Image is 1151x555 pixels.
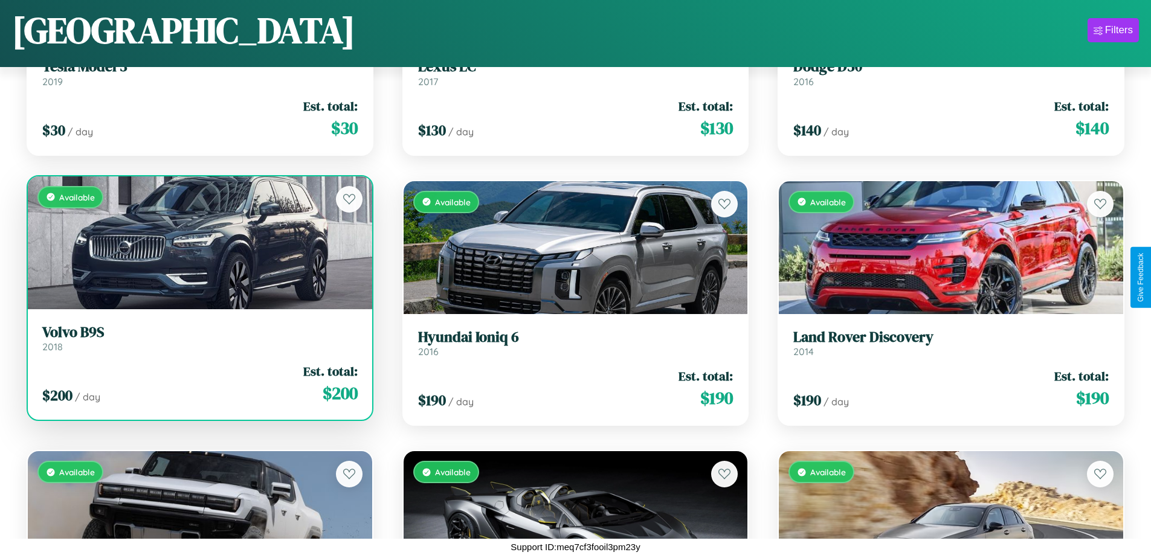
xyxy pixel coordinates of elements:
[42,324,358,341] h3: Volvo B9S
[1136,253,1145,302] div: Give Feedback
[1054,367,1109,385] span: Est. total:
[448,396,474,408] span: / day
[793,120,821,140] span: $ 140
[793,390,821,410] span: $ 190
[793,58,1109,88] a: Dodge D502016
[59,467,95,477] span: Available
[679,367,733,385] span: Est. total:
[700,116,733,140] span: $ 130
[793,75,814,88] span: 2016
[42,58,358,88] a: Tesla Model 32019
[793,329,1109,346] h3: Land Rover Discovery
[59,192,95,202] span: Available
[418,329,733,346] h3: Hyundai Ioniq 6
[1054,97,1109,115] span: Est. total:
[42,341,63,353] span: 2018
[418,58,733,88] a: Lexus LC2017
[323,381,358,405] span: $ 200
[303,362,358,380] span: Est. total:
[435,197,471,207] span: Available
[435,467,471,477] span: Available
[418,75,438,88] span: 2017
[810,467,846,477] span: Available
[75,391,100,403] span: / day
[511,539,640,555] p: Support ID: meq7cf3fooil3pm23y
[793,345,814,358] span: 2014
[42,324,358,353] a: Volvo B9S2018
[12,5,355,55] h1: [GEOGRAPHIC_DATA]
[679,97,733,115] span: Est. total:
[303,97,358,115] span: Est. total:
[1075,116,1109,140] span: $ 140
[1076,386,1109,410] span: $ 190
[331,116,358,140] span: $ 30
[1088,18,1139,42] button: Filters
[418,390,446,410] span: $ 190
[42,385,73,405] span: $ 200
[1105,24,1133,36] div: Filters
[824,396,849,408] span: / day
[448,126,474,138] span: / day
[68,126,93,138] span: / day
[793,58,1109,75] h3: Dodge D50
[42,58,358,75] h3: Tesla Model 3
[42,120,65,140] span: $ 30
[700,386,733,410] span: $ 190
[418,329,733,358] a: Hyundai Ioniq 62016
[810,197,846,207] span: Available
[418,345,439,358] span: 2016
[418,120,446,140] span: $ 130
[418,58,733,75] h3: Lexus LC
[824,126,849,138] span: / day
[793,329,1109,358] a: Land Rover Discovery2014
[42,75,63,88] span: 2019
